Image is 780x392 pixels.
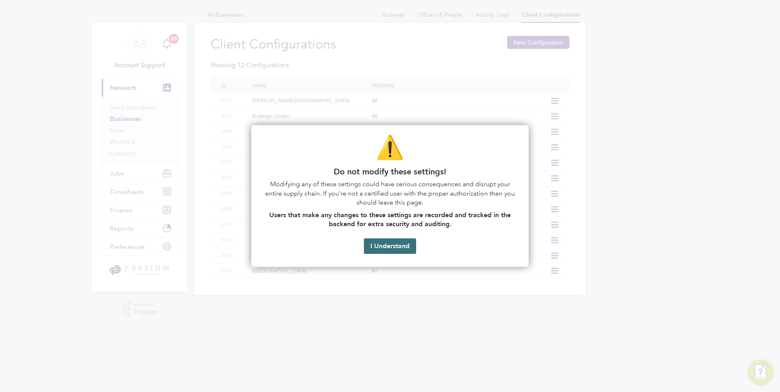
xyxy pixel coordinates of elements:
div: Do not modify these settings! [251,125,529,267]
strong: Users that make any changes to these settings are recorded and tracked in the backend for extra s... [269,211,513,228]
button: I Understand [364,238,416,254]
p: ⚠️ [264,132,516,163]
p: Do not modify these settings! [264,167,516,176]
p: Modifying any of these settings could have serious consequences and disrupt your entire supply ch... [264,180,516,207]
